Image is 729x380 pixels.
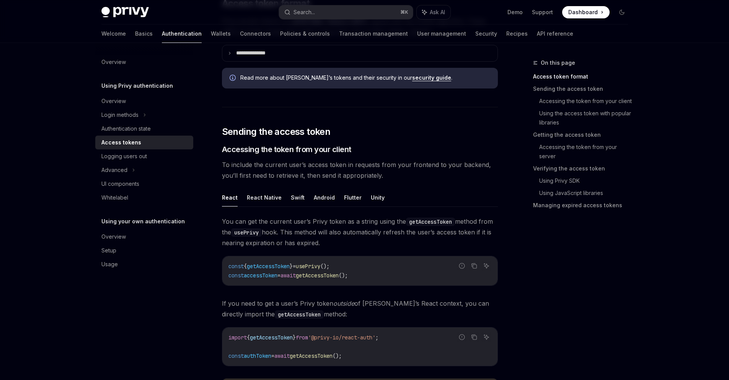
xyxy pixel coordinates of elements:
[293,334,296,341] span: }
[293,263,296,270] span: =
[333,300,354,307] em: outside
[400,9,408,15] span: ⌘ K
[101,217,185,226] h5: Using your own authentication
[541,58,575,67] span: On this page
[162,25,202,43] a: Authentication
[296,263,320,270] span: usePrivy
[222,188,238,206] button: React
[95,230,193,244] a: Overview
[101,232,126,241] div: Overview
[95,177,193,191] a: UI components
[539,95,634,107] a: Accessing the token from your client
[95,191,193,205] a: Whitelabel
[539,141,634,162] a: Accessing the token from your server
[539,175,634,187] a: Using Privy SDK
[228,263,244,270] span: const
[539,187,634,199] a: Using JavaScript libraries
[275,310,324,319] code: getAccessToken
[562,6,610,18] a: Dashboard
[95,122,193,136] a: Authentication state
[211,25,231,43] a: Wallets
[308,334,375,341] span: '@privy-io/react-auth'
[481,261,491,271] button: Ask AI
[95,94,193,108] a: Overview
[616,6,628,18] button: Toggle dark mode
[507,8,523,16] a: Demo
[101,57,126,67] div: Overview
[469,261,479,271] button: Copy the contents from the code block
[280,25,330,43] a: Policies & controls
[344,188,362,206] button: Flutter
[222,216,498,248] span: You can get the current user’s Privy token as a string using the method from the hook. This metho...
[277,272,281,279] span: =
[314,188,335,206] button: Android
[281,272,296,279] span: await
[533,70,634,83] a: Access token format
[475,25,497,43] a: Security
[228,272,244,279] span: const
[95,149,193,163] a: Logging users out
[533,162,634,175] a: Verifying the access token
[320,263,329,270] span: ();
[481,332,491,342] button: Ask AI
[222,298,498,319] span: If you need to get a user’s Privy token of [PERSON_NAME]’s React context, you can directly import...
[95,136,193,149] a: Access tokens
[101,7,149,18] img: dark logo
[417,25,466,43] a: User management
[291,188,305,206] button: Swift
[294,8,315,17] div: Search...
[101,246,116,255] div: Setup
[101,97,126,106] div: Overview
[274,352,290,359] span: await
[537,25,573,43] a: API reference
[231,228,262,237] code: usePrivy
[244,272,277,279] span: accessToken
[244,352,271,359] span: authToken
[375,334,378,341] span: ;
[222,126,331,138] span: Sending the access token
[457,261,467,271] button: Report incorrect code
[533,83,634,95] a: Sending the access token
[228,352,244,359] span: const
[230,75,237,82] svg: Info
[417,5,450,19] button: Ask AI
[247,334,250,341] span: {
[101,81,173,90] h5: Using Privy authentication
[222,144,351,155] span: Accessing the token from your client
[506,25,528,43] a: Recipes
[101,152,147,161] div: Logging users out
[101,260,118,269] div: Usage
[250,334,293,341] span: getAccessToken
[412,74,451,81] a: security guide
[406,218,455,226] code: getAccessToken
[371,188,385,206] button: Unity
[240,74,490,82] span: Read more about [PERSON_NAME]’s tokens and their security in our .
[95,55,193,69] a: Overview
[247,188,282,206] button: React Native
[568,8,598,16] span: Dashboard
[95,244,193,257] a: Setup
[244,263,247,270] span: {
[101,124,151,133] div: Authentication state
[469,332,479,342] button: Copy the contents from the code block
[101,138,141,147] div: Access tokens
[457,332,467,342] button: Report incorrect code
[101,193,128,202] div: Whitelabel
[240,25,271,43] a: Connectors
[279,5,413,19] button: Search...⌘K
[533,129,634,141] a: Getting the access token
[533,199,634,211] a: Managing expired access tokens
[101,179,139,188] div: UI components
[247,263,290,270] span: getAccessToken
[290,263,293,270] span: }
[95,257,193,271] a: Usage
[290,352,333,359] span: getAccessToken
[101,165,127,175] div: Advanced
[101,110,139,120] div: Login methods
[339,25,408,43] a: Transaction management
[339,272,348,279] span: ();
[430,8,445,16] span: Ask AI
[296,272,339,279] span: getAccessToken
[135,25,153,43] a: Basics
[296,334,308,341] span: from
